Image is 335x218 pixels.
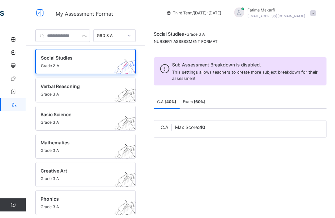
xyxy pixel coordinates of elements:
img: structure.cad45ed73ac2f6accb5d2a2efd3b9748.svg [110,168,146,203]
img: structure.cad45ed73ac2f6accb5d2a2efd3b9748.svg [110,83,146,118]
span: This settings allows teachers to create more subject breakdown for their assessment [172,70,318,81]
b: [ 40 %] [165,99,176,104]
div: • [154,30,218,37]
b: 40 [199,124,205,130]
span: Basic Science [41,111,118,118]
span: NURSERY ASSESSMENT FORMAT [154,39,218,44]
span: Exam [183,99,205,104]
span: [EMAIL_ADDRESS][DOMAIN_NAME] [247,14,305,18]
img: structure.cad45ed73ac2f6accb5d2a2efd3b9748.svg [110,55,146,90]
span: C.A [161,124,168,130]
span: Grade 3 A [41,63,118,69]
span: Grade 3 A [41,91,118,97]
span: C.A [157,99,176,104]
b: [ 60 %] [194,99,205,104]
span: Social Studies [41,54,118,61]
span: Verbal Reasoning [41,83,118,90]
span: session/term information [166,10,221,16]
span: My Assessment Format [56,10,113,17]
span: Grade 3 A [41,119,118,125]
img: structure.cad45ed73ac2f6accb5d2a2efd3b9748.svg [110,140,146,174]
span: Mathematics [41,139,118,146]
span: Phonics [41,195,118,202]
span: Grade 3 A [41,148,118,154]
div: GRD 3 A [97,33,124,39]
div: FatimaMakarfi [228,7,319,19]
span: Grade 3 A [41,204,118,210]
img: structure.cad45ed73ac2f6accb5d2a2efd3b9748.svg [110,112,146,146]
span: Creative Art [41,167,118,174]
span: Grade 3 A [41,176,118,182]
span: Sub Assessment Breakdown is disabled. [172,61,323,68]
span: Max Score: [175,124,205,130]
span: Fatima Makarfi [247,7,305,13]
span: Social Studies [154,31,184,37]
span: Grade 3 A [186,32,205,37]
